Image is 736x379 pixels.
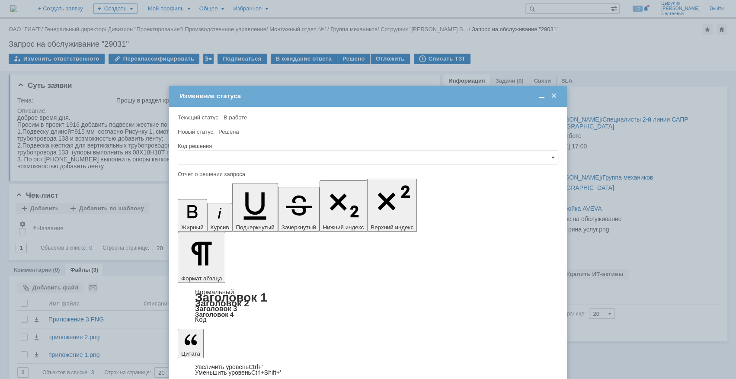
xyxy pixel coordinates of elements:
[320,180,368,232] button: Нижний индекс
[367,179,417,232] button: Верхний индекс
[195,298,249,308] a: Заголовок 2
[282,224,316,231] span: Зачеркнутый
[211,224,229,231] span: Курсив
[232,183,278,232] button: Подчеркнутый
[236,224,274,231] span: Подчеркнутый
[178,128,215,135] label: Новый статус:
[178,289,558,323] div: Формат абзаца
[181,275,222,282] span: Формат абзаца
[207,203,233,232] button: Курсив
[195,363,263,370] a: Increase
[178,364,558,376] div: Цитата
[178,114,220,121] label: Текущий статус:
[178,143,557,149] div: Код решения
[251,369,281,376] span: Ctrl+Shift+'
[178,199,207,232] button: Жирный
[218,128,239,135] span: Решена
[195,369,281,376] a: Decrease
[195,311,234,318] a: Заголовок 4
[179,92,558,100] div: Изменение статуса
[195,288,234,295] a: Нормальный
[538,92,546,100] span: Свернуть (Ctrl + M)
[181,350,200,357] span: Цитата
[178,232,225,283] button: Формат абзаца
[550,92,558,100] span: Закрыть
[249,363,263,370] span: Ctrl+'
[195,305,237,312] a: Заголовок 3
[195,291,267,304] a: Заголовок 1
[178,171,557,177] div: Отчет о решении запроса
[278,187,320,232] button: Зачеркнутый
[195,316,207,324] a: Код
[181,224,204,231] span: Жирный
[371,224,413,231] span: Верхний индекс
[224,114,247,121] span: В работе
[323,224,364,231] span: Нижний индекс
[178,329,204,358] button: Цитата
